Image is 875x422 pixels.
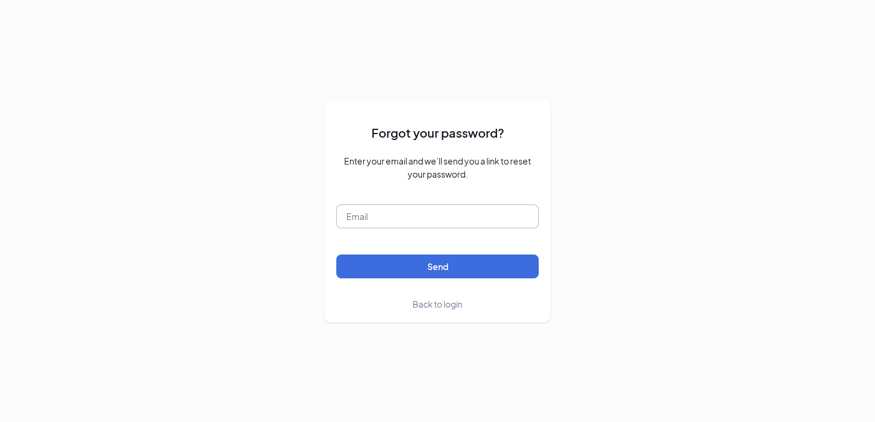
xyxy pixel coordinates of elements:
a: Back to login [412,297,462,311]
span: Forgot your password? [371,123,504,142]
span: Back to login [412,299,462,309]
button: Send [336,255,539,278]
input: Email [336,204,539,228]
span: Enter your email and we’ll send you a link to reset your password. [336,154,539,181]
